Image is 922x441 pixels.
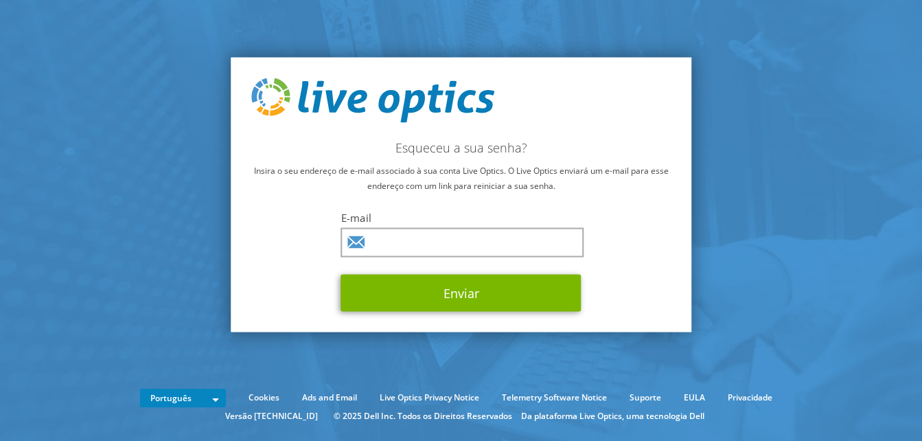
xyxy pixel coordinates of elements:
[673,390,715,405] a: EULA
[341,211,581,225] label: E-mail
[369,390,489,405] a: Live Optics Privacy Notice
[251,140,671,155] h2: Esqueceu a sua senha?
[521,409,704,424] li: Da plataforma Live Optics, uma tecnologia Dell
[341,275,581,312] button: Enviar
[292,390,367,405] a: Ads and Email
[251,163,671,194] p: Insira o seu endereço de e-mail associado à sua conta Live Optics. O Live Optics enviará um e-mai...
[717,390,783,405] a: Privacidade
[218,409,325,424] li: Versão [TECHNICAL_ID]
[492,390,617,405] a: Telemetry Software Notice
[251,78,494,123] img: live_optics_svg.svg
[619,390,671,405] a: Suporte
[327,409,519,424] li: © 2025 Dell Inc. Todos os Direitos Reservados
[238,390,290,405] a: Cookies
